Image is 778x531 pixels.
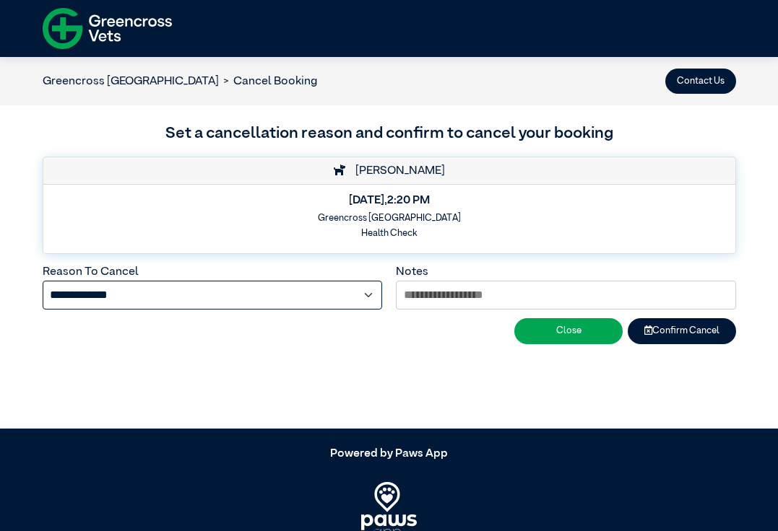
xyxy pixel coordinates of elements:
[52,228,725,239] h6: Health Check
[628,318,736,343] button: Confirm Cancel
[219,73,318,90] li: Cancel Booking
[348,165,445,177] span: [PERSON_NAME]
[665,69,736,94] button: Contact Us
[396,266,428,278] label: Notes
[52,194,725,208] h5: [DATE] , 2:20 PM
[43,266,139,278] label: Reason To Cancel
[52,213,725,224] h6: Greencross [GEOGRAPHIC_DATA]
[43,73,318,90] nav: breadcrumb
[43,447,736,461] h5: Powered by Paws App
[43,4,172,53] img: f-logo
[43,76,219,87] a: Greencross [GEOGRAPHIC_DATA]
[43,122,736,146] h3: Set a cancellation reason and confirm to cancel your booking
[514,318,623,343] button: Close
